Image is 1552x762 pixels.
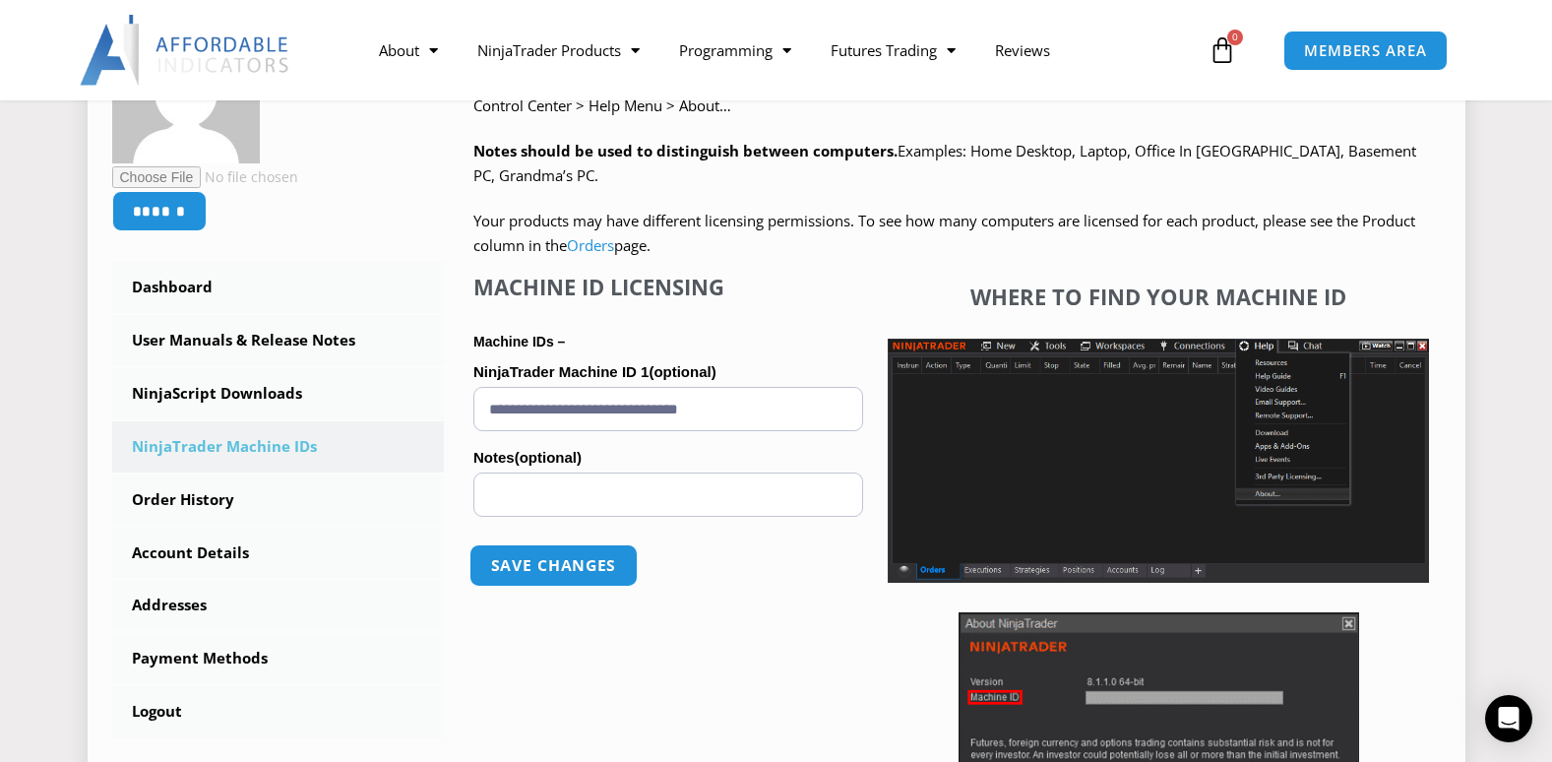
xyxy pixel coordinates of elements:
[112,421,445,473] a: NinjaTrader Machine IDs
[1283,31,1448,71] a: MEMBERS AREA
[473,274,863,299] h4: Machine ID Licensing
[659,28,811,73] a: Programming
[649,363,715,380] span: (optional)
[975,28,1070,73] a: Reviews
[473,211,1415,256] span: Your products may have different licensing permissions. To see how many computers are licensed fo...
[473,141,1416,186] span: Examples: Home Desktop, Laptop, Office In [GEOGRAPHIC_DATA], Basement PC, Grandma’s PC.
[112,633,445,684] a: Payment Methods
[80,15,291,86] img: LogoAI | Affordable Indicators – NinjaTrader
[1485,695,1532,742] div: Open Intercom Messenger
[473,141,898,160] strong: Notes should be used to distinguish between computers.
[1227,30,1243,45] span: 0
[515,449,582,466] span: (optional)
[473,357,863,387] label: NinjaTrader Machine ID 1
[1179,22,1266,79] a: 0
[473,443,863,473] label: Notes
[112,262,445,313] a: Dashboard
[112,686,445,737] a: Logout
[1304,43,1427,58] span: MEMBERS AREA
[888,284,1429,309] h4: Where to find your Machine ID
[473,334,565,349] strong: Machine IDs –
[359,28,1204,73] nav: Menu
[458,28,659,73] a: NinjaTrader Products
[112,580,445,631] a: Addresses
[112,475,445,526] a: Order History
[811,28,975,73] a: Futures Trading
[888,339,1429,583] img: Screenshot 2025-01-17 1155544 | Affordable Indicators – NinjaTrader
[112,262,445,737] nav: Account pages
[359,28,458,73] a: About
[112,315,445,366] a: User Manuals & Release Notes
[112,528,445,579] a: Account Details
[567,235,614,255] a: Orders
[469,544,638,587] button: Save changes
[112,368,445,419] a: NinjaScript Downloads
